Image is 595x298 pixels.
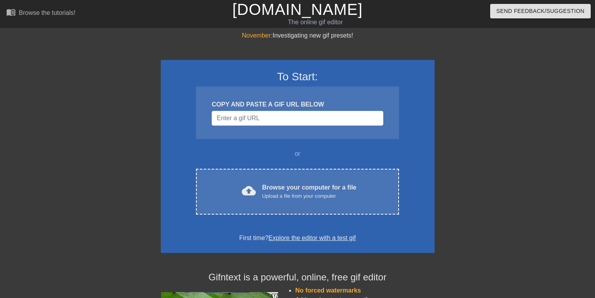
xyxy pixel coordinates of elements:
[242,32,272,39] span: November:
[161,272,435,283] h4: Gifntext is a powerful, online, free gif editor
[262,183,356,200] div: Browse your computer for a file
[161,31,435,40] div: Investigating new gif presets!
[6,7,16,17] span: menu_book
[232,1,363,18] a: [DOMAIN_NAME]
[202,18,428,27] div: The online gif editor
[496,6,584,16] span: Send Feedback/Suggestion
[212,100,383,109] div: COPY AND PASTE A GIF URL BELOW
[212,111,383,126] input: Username
[171,233,424,243] div: First time?
[242,184,256,198] span: cloud_upload
[181,149,414,159] div: or
[6,7,75,20] a: Browse the tutorials!
[295,287,361,294] span: No forced watermarks
[171,70,424,83] h3: To Start:
[268,235,356,241] a: Explore the editor with a test gif
[262,192,356,200] div: Upload a file from your computer
[490,4,591,18] button: Send Feedback/Suggestion
[19,9,75,16] div: Browse the tutorials!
